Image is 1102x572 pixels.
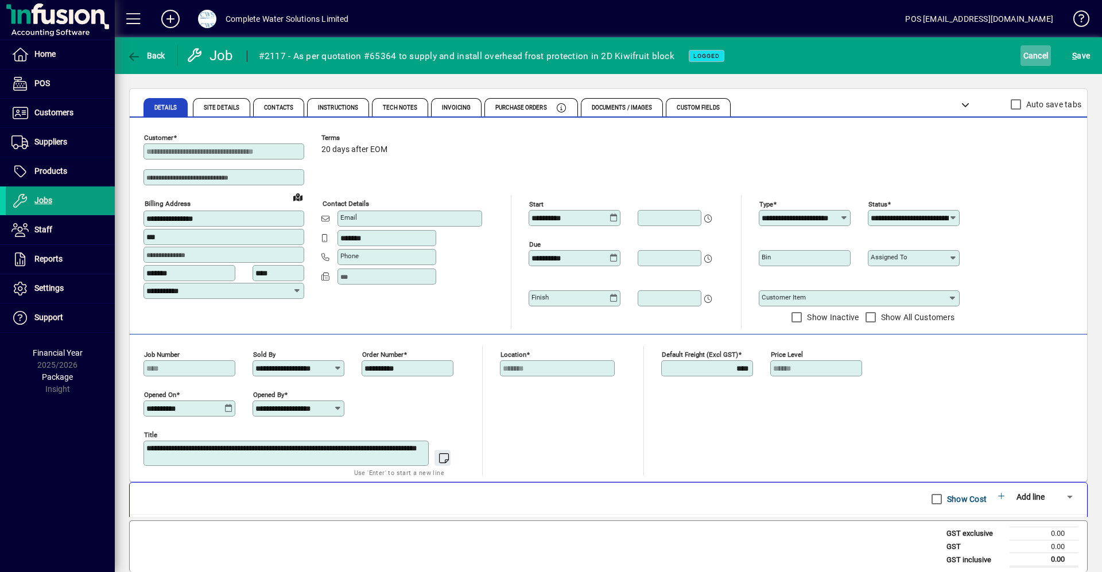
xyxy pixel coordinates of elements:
mat-label: Sold by [253,351,275,359]
a: Suppliers [6,128,115,157]
mat-label: Assigned to [871,253,907,261]
button: Profile [189,9,226,29]
mat-label: Order number [362,351,403,359]
td: 0.00 [1010,553,1078,567]
span: Customers [34,108,73,117]
span: Package [42,372,73,382]
span: 20 days after EOM [321,145,387,154]
mat-label: Type [759,200,773,208]
mat-label: Title [144,431,157,439]
span: Financial Year [33,348,83,357]
span: Settings [34,283,64,293]
mat-hint: Use 'Enter' to start a new line [354,466,444,479]
span: Products [34,166,67,176]
span: Add line [1016,492,1045,501]
mat-label: Finish [531,293,549,301]
mat-label: Status [868,200,887,208]
span: Tech Notes [383,105,417,111]
span: Contacts [264,105,293,111]
a: View on map [289,188,307,206]
span: Home [34,49,56,59]
label: Show Cost [945,493,987,505]
a: Reports [6,245,115,274]
div: POS [EMAIL_ADDRESS][DOMAIN_NAME] [905,10,1053,28]
td: GST [941,540,1010,553]
span: ave [1072,46,1090,65]
a: Products [6,157,115,186]
a: Home [6,40,115,69]
mat-label: Email [340,213,357,221]
mat-label: Phone [340,252,359,260]
span: Custom Fields [677,105,719,111]
a: Knowledge Base [1065,2,1088,40]
a: Support [6,303,115,332]
span: Details [154,105,177,111]
a: Customers [6,99,115,127]
a: Settings [6,274,115,303]
a: Staff [6,216,115,244]
span: Support [34,313,63,322]
div: #2117 - As per quotation #65364 to supply and install overhead frost protection in 2D Kiwifruit b... [259,47,674,65]
span: Suppliers [34,137,67,146]
span: Reports [34,254,63,263]
button: Back [124,45,168,66]
span: Instructions [318,105,358,111]
span: POS [34,79,50,88]
td: 0.00 [1010,540,1078,553]
td: 0.00 [1010,527,1078,540]
app-page-header-button: Back [115,45,178,66]
span: Invoicing [442,105,471,111]
mat-label: Location [500,351,526,359]
label: Show Inactive [805,312,859,323]
label: Auto save tabs [1024,99,1082,110]
span: Cancel [1023,46,1049,65]
mat-label: Customer Item [762,293,806,301]
span: Purchase Orders [495,105,547,111]
label: Show All Customers [879,312,955,323]
mat-label: Job number [144,351,180,359]
mat-label: Customer [144,134,173,142]
div: Job [187,46,235,65]
mat-label: Due [529,240,541,248]
span: Terms [321,134,390,142]
mat-label: Default Freight (excl GST) [662,351,738,359]
td: GST exclusive [941,527,1010,540]
span: Staff [34,225,52,234]
button: Cancel [1020,45,1051,66]
span: LOGGED [693,52,720,60]
span: Site Details [204,105,239,111]
button: Add [152,9,189,29]
span: Documents / Images [592,105,653,111]
mat-label: Start [529,200,544,208]
mat-label: Opened On [144,391,176,399]
div: Complete Water Solutions Limited [226,10,349,28]
div: No job lines found [130,515,1087,550]
button: Save [1069,45,1093,66]
mat-label: Opened by [253,391,284,399]
a: POS [6,69,115,98]
span: Back [127,51,165,60]
span: S [1072,51,1077,60]
td: GST inclusive [941,553,1010,567]
mat-label: Price Level [771,351,803,359]
span: Jobs [34,196,52,205]
mat-label: Bin [762,253,771,261]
